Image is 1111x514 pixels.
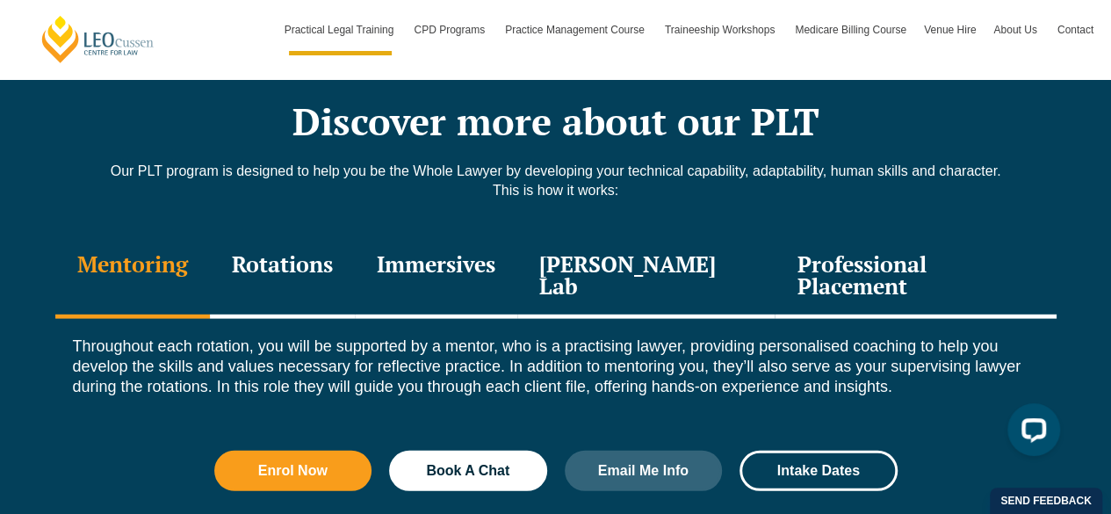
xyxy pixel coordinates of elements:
[55,99,1057,143] h2: Discover more about our PLT
[40,14,156,64] a: [PERSON_NAME] Centre for Law
[55,235,210,319] div: Mentoring
[598,464,689,478] span: Email Me Info
[777,464,860,478] span: Intake Dates
[786,4,915,55] a: Medicare Billing Course
[214,451,372,491] a: Enrol Now
[73,337,1039,398] p: Throughout each rotation, you will be supported by a mentor, who is a practising lawyer, providin...
[389,451,547,491] a: Book A Chat
[656,4,786,55] a: Traineeship Workshops
[565,451,723,491] a: Email Me Info
[258,464,328,478] span: Enrol Now
[55,162,1057,218] div: Our PLT program is designed to help you be the Whole Lawyer by developing your technical capabili...
[496,4,656,55] a: Practice Management Course
[405,4,496,55] a: CPD Programs
[915,4,985,55] a: Venue Hire
[775,235,1056,319] div: Professional Placement
[276,4,406,55] a: Practical Legal Training
[993,396,1067,470] iframe: LiveChat chat widget
[1049,4,1102,55] a: Contact
[517,235,776,319] div: [PERSON_NAME] Lab
[210,235,355,319] div: Rotations
[985,4,1048,55] a: About Us
[355,235,517,319] div: Immersives
[426,464,509,478] span: Book A Chat
[739,451,898,491] a: Intake Dates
